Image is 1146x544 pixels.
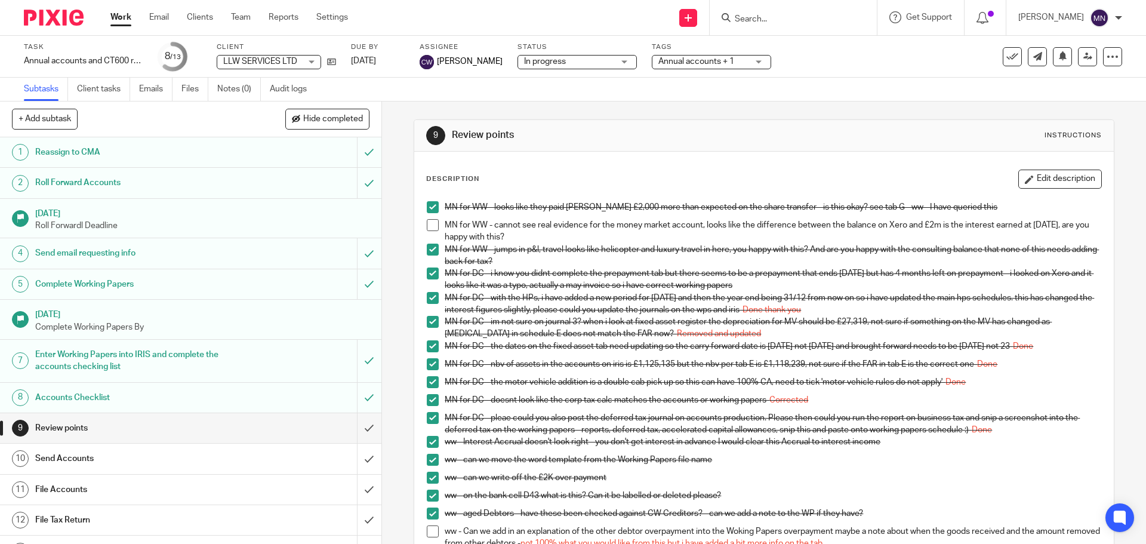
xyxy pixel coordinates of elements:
h1: Review points [452,129,790,142]
a: Client tasks [77,78,130,101]
h1: Roll Forward Accounts [35,174,242,192]
span: Removed and updated [677,330,761,338]
div: 5 [12,276,29,293]
span: Done [945,378,966,386]
h1: File Tax Return [35,511,242,529]
small: /13 [170,54,181,60]
p: MN for WW - looks like they paid [PERSON_NAME] £2,000 more than expected on the share transfer - ... [445,201,1101,213]
a: Clients [187,11,213,23]
span: Done [1013,342,1033,351]
h1: [DATE] [35,306,369,321]
div: 8 [12,389,29,406]
h1: Send Accounts [35,450,242,468]
span: Corrected [769,396,808,404]
div: 9 [426,126,445,145]
label: Client [217,42,336,52]
div: 8 [165,50,181,63]
button: + Add subtask [12,109,78,129]
p: MN for DC - nbv of assets in the accounts on iris is £1,125,135 but the nbv per tab E is £1,118,2... [445,358,1101,370]
div: 9 [12,420,29,437]
h1: Review points [35,419,242,437]
p: Complete Working Papers By [35,321,369,333]
span: Done [972,426,992,434]
div: 1 [12,144,29,161]
span: [PERSON_NAME] [437,56,503,67]
span: [DATE] [351,57,376,65]
p: MN for DC - doesnt look like the corp tax calc matches the accounts or working papers- [445,394,1101,406]
a: Files [181,78,208,101]
a: Team [231,11,251,23]
p: ww - can we move the word template from the Working Papers file name [445,454,1101,466]
h1: Accounts Checklist [35,389,242,407]
p: MN for DC - the motor vehicle addition is a double cab pick up so this can have 100% CA, need to ... [445,376,1101,388]
label: Assignee [420,42,503,52]
h1: Reassign to CMA [35,143,242,161]
img: svg%3E [1090,8,1109,27]
div: 11 [12,481,29,498]
h1: Complete Working Papers [35,275,242,293]
div: 2 [12,175,29,192]
h1: [DATE] [35,205,369,220]
a: Emails [139,78,172,101]
p: MN for DC - with the HPs, i have added a new period for [DATE] and then the year end being 31/12 ... [445,292,1101,316]
p: MN for DC - pleae could you also post the deferred tax journal on accounts production. Please the... [445,412,1101,437]
p: MN for WW - cannot see real evidence for the money market account, looks like the difference betw... [445,219,1101,244]
p: MN for DC - i know you didnt complete the prepayment tab but there seems to be a prepayment that ... [445,268,1101,292]
p: [PERSON_NAME] [1018,11,1084,23]
a: Email [149,11,169,23]
label: Due by [351,42,405,52]
img: svg%3E [420,55,434,69]
a: Subtasks [24,78,68,101]
button: Edit description [1018,170,1102,189]
p: Roll Forwardl Deadline [35,220,369,232]
button: Hide completed [285,109,369,129]
a: Reports [269,11,298,23]
div: 12 [12,512,29,528]
div: 10 [12,450,29,467]
input: Search [734,14,841,25]
div: Instructions [1045,131,1102,140]
div: 4 [12,245,29,262]
h1: Enter Working Papers into IRIS and complete the accounts checking list [35,346,242,376]
label: Task [24,42,143,52]
p: MN for DC - the dates on the fixed asset tab need updating so the carry forward date is [DATE] no... [445,340,1101,352]
p: ww - aged Debtors - have these been checked against CW Creditors? - can we add a note to the WP i... [445,508,1101,520]
p: ww - on the bank cell D43 what is this? Can it be labelled or deleted please? [445,490,1101,502]
span: Annual accounts + 1 [658,57,734,66]
a: Notes (0) [217,78,261,101]
h1: File Accounts [35,481,242,499]
a: Settings [316,11,348,23]
span: LLW SERVICES LTD [223,57,297,66]
div: Annual accounts and CT600 return [24,55,143,67]
p: MN for DC - im not sure on journal 3? when i look at fixed asset register the depreciation for MV... [445,316,1101,340]
h1: Send email requesting info [35,244,242,262]
p: MN for WW - jumps in p&l, travel looks like helicopter and luxury travel in here, you happy with ... [445,244,1101,268]
span: -Done thank you [740,306,801,314]
span: In progress [524,57,566,66]
p: ww - Interest Accrual doesn't look right - you don't get interest in advance I would clear this A... [445,436,1101,448]
p: ww - can we write off the £2K over payment [445,472,1101,484]
label: Status [517,42,637,52]
label: Tags [652,42,771,52]
span: Done [977,360,997,368]
div: 7 [12,352,29,369]
img: Pixie [24,10,84,26]
p: Description [426,174,479,184]
span: Hide completed [303,115,363,124]
span: Get Support [906,13,952,21]
a: Audit logs [270,78,316,101]
a: Work [110,11,131,23]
